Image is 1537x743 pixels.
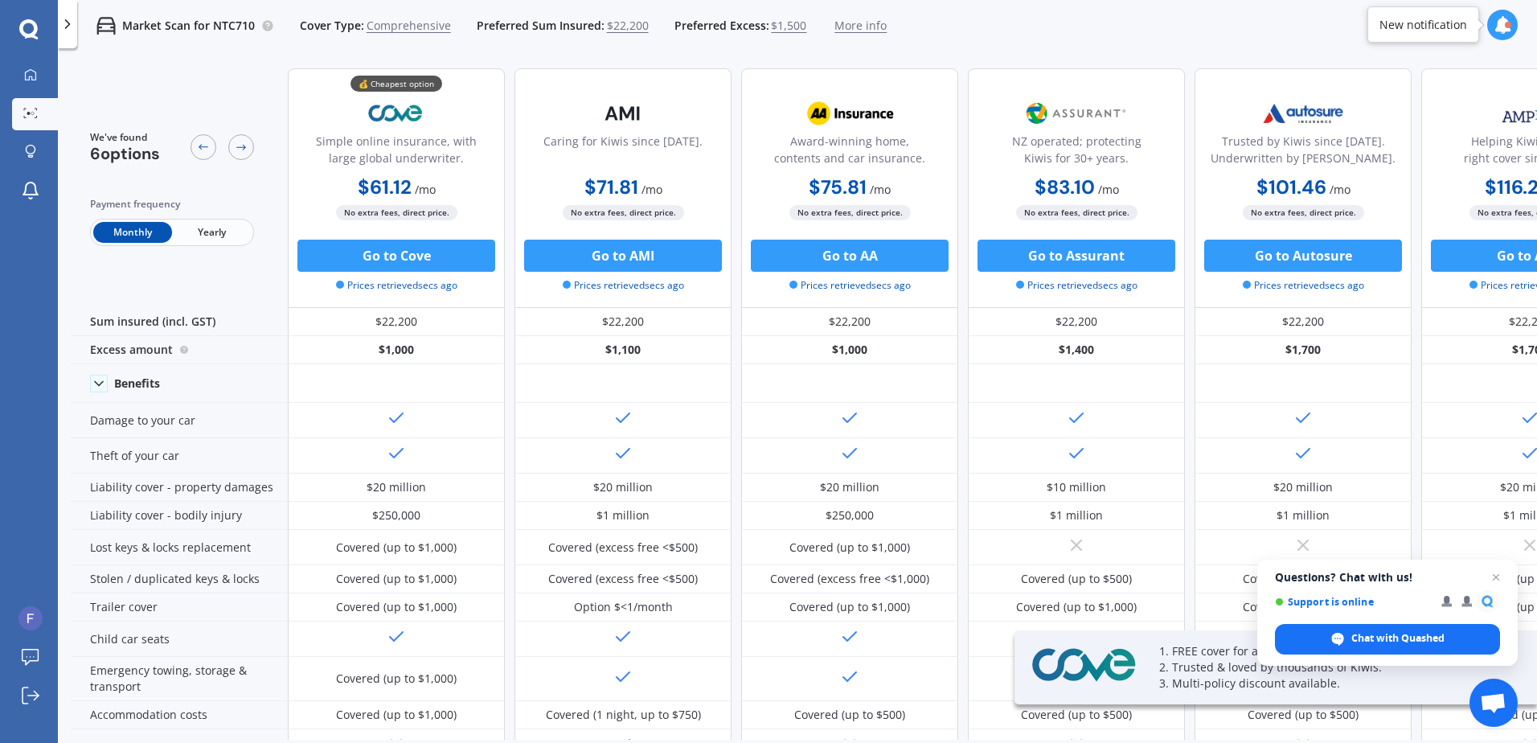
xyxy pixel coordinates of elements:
[789,599,910,615] div: Covered (up to $1,000)
[71,530,288,565] div: Lost keys & locks replacement
[336,707,457,723] div: Covered (up to $1,000)
[288,308,505,336] div: $22,200
[770,571,929,587] div: Covered (excess free <$1,000)
[1208,133,1398,173] div: Trusted by Kiwis since [DATE]. Underwritten by [PERSON_NAME].
[789,540,910,556] div: Covered (up to $1,000)
[524,240,722,272] button: Go to AMI
[336,599,457,615] div: Covered (up to $1,000)
[741,336,958,364] div: $1,000
[1195,308,1412,336] div: $22,200
[1243,278,1364,293] span: Prices retrieved secs ago
[1050,507,1103,523] div: $1 million
[1016,278,1137,293] span: Prices retrieved secs ago
[71,438,288,474] div: Theft of your car
[797,93,903,133] img: AA.webp
[771,18,806,34] span: $1,500
[1016,205,1137,220] span: No extra fees, direct price.
[826,507,874,523] div: $250,000
[71,502,288,530] div: Liability cover - bodily injury
[751,240,949,272] button: Go to AA
[90,196,254,212] div: Payment frequency
[546,707,701,723] div: Covered (1 night, up to $750)
[584,174,638,199] b: $71.81
[114,376,160,391] div: Benefits
[372,507,420,523] div: $250,000
[1021,571,1132,587] div: Covered (up to $500)
[1256,174,1326,199] b: $101.46
[90,130,160,145] span: We've found
[90,143,160,164] span: 6 options
[574,599,673,615] div: Option $<1/month
[1098,182,1119,197] span: / mo
[71,403,288,438] div: Damage to your car
[71,565,288,593] div: Stolen / duplicated keys & locks
[641,182,662,197] span: / mo
[358,174,412,199] b: $61.12
[1250,93,1356,133] img: Autosure.webp
[1273,479,1333,495] div: $20 million
[1159,659,1497,675] p: 2. Trusted & loved by thousands of Kiwis.
[1016,599,1137,615] div: Covered (up to $1,000)
[514,308,732,336] div: $22,200
[978,240,1175,272] button: Go to Assurant
[543,133,703,173] div: Caring for Kiwis since [DATE].
[794,707,905,723] div: Covered (up to $500)
[1277,507,1330,523] div: $1 million
[1204,240,1402,272] button: Go to Autosure
[1275,596,1430,608] span: Support is online
[1195,336,1412,364] div: $1,700
[1275,624,1500,655] span: Chat with Quashed
[593,479,653,495] div: $20 million
[820,479,879,495] div: $20 million
[93,222,172,243] span: Monthly
[415,182,436,197] span: / mo
[18,606,43,630] img: ACg8ocI5ssidfXj2HehY1sfa-uRElm5LhMLFFRUo1suH6TH_OKjRcA=s96-c
[367,479,426,495] div: $20 million
[563,278,684,293] span: Prices retrieved secs ago
[336,540,457,556] div: Covered (up to $1,000)
[1275,571,1500,584] span: Questions? Chat with us!
[755,133,945,173] div: Award-winning home, contents and car insurance.
[350,76,442,92] div: 💰 Cheapest option
[367,18,451,34] span: Comprehensive
[1243,205,1364,220] span: No extra fees, direct price.
[1047,479,1106,495] div: $10 million
[563,205,684,220] span: No extra fees, direct price.
[336,571,457,587] div: Covered (up to $1,000)
[1021,707,1132,723] div: Covered (up to $500)
[336,671,457,687] div: Covered (up to $1,000)
[122,18,255,34] p: Market Scan for NTC710
[1351,631,1445,646] span: Chat with Quashed
[982,133,1171,173] div: NZ operated; protecting Kiwis for 30+ years.
[789,205,911,220] span: No extra fees, direct price.
[1027,645,1140,686] img: Cove.webp
[71,336,288,364] div: Excess amount
[1330,182,1351,197] span: / mo
[548,540,698,556] div: Covered (excess free <$500)
[596,507,650,523] div: $1 million
[71,622,288,657] div: Child car seats
[301,133,491,173] div: Simple online insurance, with large global underwriter.
[1243,571,1363,587] div: Covered (up to $1,000)
[968,308,1185,336] div: $22,200
[336,205,457,220] span: No extra fees, direct price.
[514,336,732,364] div: $1,100
[300,18,364,34] span: Cover Type:
[789,278,911,293] span: Prices retrieved secs ago
[71,657,288,701] div: Emergency towing, storage & transport
[1023,93,1129,133] img: Assurant.png
[548,571,698,587] div: Covered (excess free <$500)
[71,474,288,502] div: Liability cover - property damages
[968,336,1185,364] div: $1,400
[1248,707,1359,723] div: Covered (up to $500)
[343,93,449,133] img: Cove.webp
[741,308,958,336] div: $22,200
[96,16,116,35] img: car.f15378c7a67c060ca3f3.svg
[297,240,495,272] button: Go to Cove
[1159,675,1497,692] p: 3. Multi-policy discount available.
[71,593,288,622] div: Trailer cover
[607,18,649,34] span: $22,200
[336,278,457,293] span: Prices retrieved secs ago
[172,222,251,243] span: Yearly
[1035,174,1095,199] b: $83.10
